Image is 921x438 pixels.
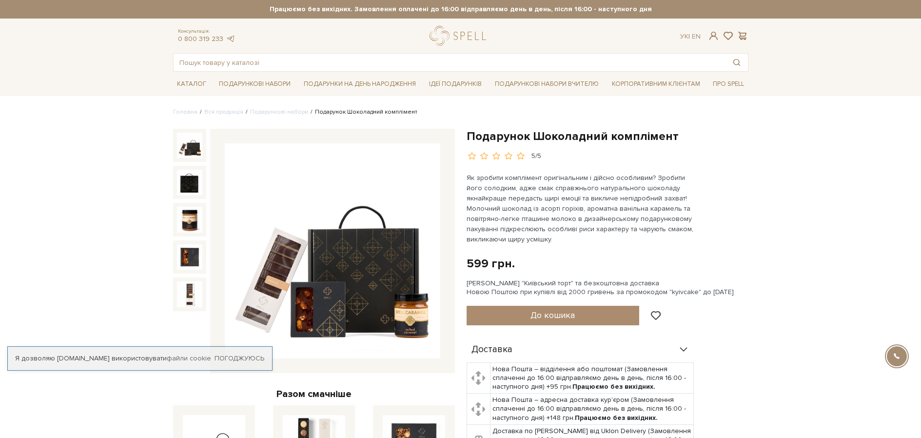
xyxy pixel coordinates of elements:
[177,244,202,270] img: Подарунок Шоколадний комплімент
[490,394,693,425] td: Нова Пошта – адресна доставка кур'єром (Замовлення сплаченні до 16:00 відправляємо день в день, п...
[173,77,210,92] a: Каталог
[471,345,512,354] span: Доставка
[250,108,308,116] a: Подарункові набори
[575,414,658,422] b: Працюємо без вихідних.
[725,54,748,71] button: Пошук товару у каталозі
[177,207,202,232] img: Подарунок Шоколадний комплімент
[425,77,486,92] a: Ідеї подарунків
[531,152,541,161] div: 5/5
[709,77,748,92] a: Про Spell
[467,306,640,325] button: До кошика
[490,362,693,394] td: Нова Пошта – відділення або поштомат (Замовлення сплаченні до 16:00 відправляємо день в день, піс...
[467,256,515,271] div: 599 грн.
[178,28,235,35] span: Консультація:
[174,54,725,71] input: Пошук товару у каталозі
[467,173,695,244] p: Як зробити комплімент оригінальним і дійсно особливим? Зробити його солодким, адже смак справжньо...
[204,108,243,116] a: Вся продукція
[308,108,417,117] li: Подарунок Шоколадний комплімент
[467,129,748,144] h1: Подарунок Шоколадний комплімент
[8,354,272,363] div: Я дозволяю [DOMAIN_NAME] використовувати
[177,170,202,195] img: Подарунок Шоколадний комплімент
[225,143,440,359] img: Подарунок Шоколадний комплімент
[467,279,748,297] div: [PERSON_NAME] "Київський торт" та безкоштовна доставка Новою Поштою при купівлі від 2000 гривень ...
[215,77,294,92] a: Подарункові набори
[692,32,701,40] a: En
[226,35,235,43] a: telegram
[688,32,690,40] span: |
[215,354,264,363] a: Погоджуюсь
[572,382,655,391] b: Працюємо без вихідних.
[177,281,202,307] img: Подарунок Шоколадний комплімент
[491,76,603,92] a: Подарункові набори Вчителю
[177,133,202,158] img: Подарунок Шоколадний комплімент
[530,310,575,320] span: До кошика
[608,77,704,92] a: Корпоративним клієнтам
[680,32,701,41] div: Ук
[430,26,490,46] a: logo
[173,108,197,116] a: Головна
[173,5,748,14] strong: Працюємо без вихідних. Замовлення оплачені до 16:00 відправляємо день в день, після 16:00 - насту...
[167,354,211,362] a: файли cookie
[178,35,223,43] a: 0 800 319 233
[173,388,455,400] div: Разом смачніше
[300,77,420,92] a: Подарунки на День народження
